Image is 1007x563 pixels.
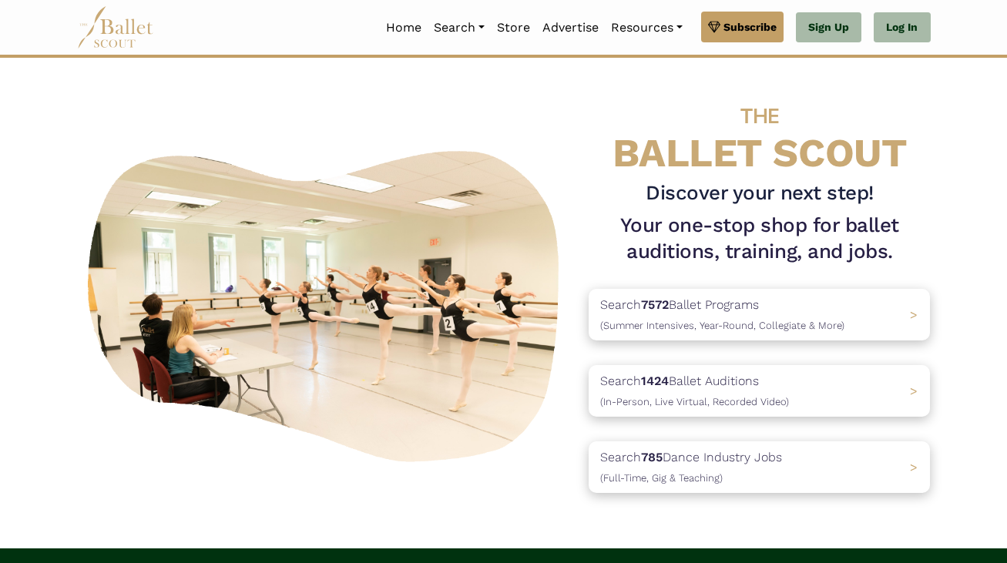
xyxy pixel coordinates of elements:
p: Search Ballet Auditions [600,371,789,411]
span: (Summer Intensives, Year-Round, Collegiate & More) [600,320,844,331]
span: THE [740,103,779,129]
a: Sign Up [796,12,861,43]
h4: BALLET SCOUT [589,89,930,174]
a: Advertise [536,12,605,44]
p: Search Ballet Programs [600,295,844,334]
span: Subscribe [723,18,777,35]
span: (Full-Time, Gig & Teaching) [600,472,723,484]
span: (In-Person, Live Virtual, Recorded Video) [600,396,789,407]
b: 7572 [641,297,669,312]
a: Resources [605,12,689,44]
a: Search785Dance Industry Jobs(Full-Time, Gig & Teaching) > [589,441,930,493]
a: Search7572Ballet Programs(Summer Intensives, Year-Round, Collegiate & More)> [589,289,930,340]
a: Subscribe [701,12,784,42]
span: > [910,384,918,398]
a: Home [380,12,428,44]
a: Store [491,12,536,44]
h3: Discover your next step! [589,180,930,206]
img: gem.svg [708,18,720,35]
a: Search1424Ballet Auditions(In-Person, Live Virtual, Recorded Video) > [589,365,930,417]
h1: Your one-stop shop for ballet auditions, training, and jobs. [589,213,930,265]
span: > [910,307,918,322]
img: A group of ballerinas talking to each other in a ballet studio [77,136,577,470]
span: > [910,460,918,474]
p: Search Dance Industry Jobs [600,447,782,487]
a: Log In [874,12,930,43]
b: 785 [641,450,663,464]
b: 1424 [641,374,669,388]
a: Search [428,12,491,44]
